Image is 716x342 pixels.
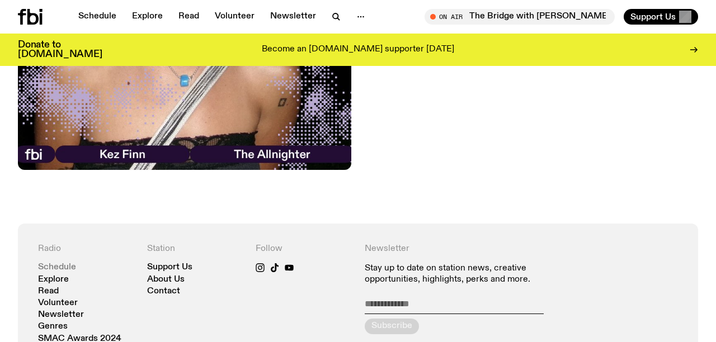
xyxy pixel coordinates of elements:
[365,319,419,334] button: Subscribe
[38,311,84,319] a: Newsletter
[263,9,323,25] a: Newsletter
[425,9,615,25] button: On AirThe Bridge with [PERSON_NAME]
[147,244,243,254] h4: Station
[172,9,206,25] a: Read
[38,299,78,307] a: Volunteer
[147,263,192,272] a: Support Us
[125,9,169,25] a: Explore
[256,244,351,254] h4: Follow
[365,244,569,254] h4: Newsletter
[38,287,59,296] a: Read
[208,9,261,25] a: Volunteer
[624,9,698,25] button: Support Us
[630,12,676,22] span: Support Us
[38,263,76,272] a: Schedule
[18,40,102,59] h3: Donate to [DOMAIN_NAME]
[365,263,569,284] p: Stay up to date on station news, creative opportunities, highlights, perks and more.
[262,45,454,55] p: Become an [DOMAIN_NAME] supporter [DATE]
[38,322,68,331] a: Genres
[38,244,134,254] h4: Radio
[147,275,185,284] a: About Us
[72,9,123,25] a: Schedule
[147,287,180,296] a: Contact
[38,275,69,284] a: Explore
